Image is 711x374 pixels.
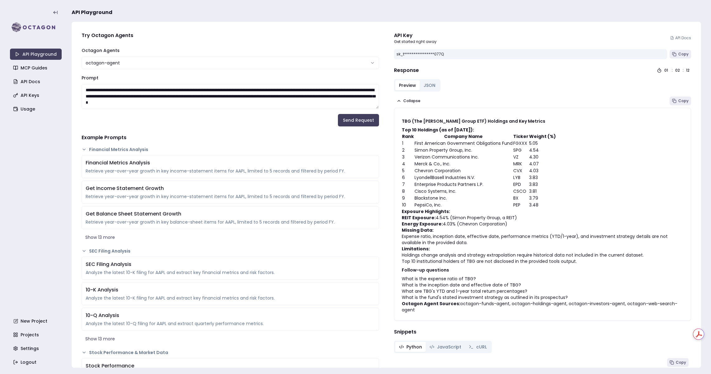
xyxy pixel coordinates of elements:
[402,294,684,301] li: What is the fund's stated investment strategy as outlined in its prospectus?
[402,160,414,167] td: 4
[402,252,684,258] li: Holdings change analysis and strategy extrapolation require historical data not included in the c...
[86,159,375,167] div: Financial Metrics Analysis
[402,227,434,233] strong: Missing Data:
[402,154,414,160] td: 3
[86,168,375,174] div: Retrieve year-over-year growth in key income-statement items for AAPL, limited to 5 records and f...
[402,174,414,181] td: 6
[675,68,680,73] div: 02
[86,312,375,319] div: 10-Q Analysis
[529,167,556,174] td: 4.03
[513,140,529,147] td: FGXXX
[402,267,684,273] h3: Follow-up questions
[86,269,375,276] div: Analyze the latest 10-K filing for AAPL and extract key financial metrics and risk factors.
[513,188,529,195] td: CSCO
[394,67,419,74] h4: Response
[394,328,691,336] h4: Snippets
[402,215,436,221] strong: REIT Exposure:
[402,221,684,227] li: 4.03% (Chevron Corporation)
[670,97,691,105] button: Copy
[529,147,556,154] td: 4.54
[402,147,414,154] td: 2
[672,68,673,73] div: :
[82,248,379,254] button: SEC Filing Analysis
[11,62,62,73] a: MCP Guides
[513,195,529,201] td: BX
[529,133,556,140] th: Weight (%)
[402,208,450,215] strong: Exposure Highlights:
[402,221,443,227] strong: Energy Exposure:
[402,133,414,140] th: Rank
[513,147,529,154] td: SPG
[402,201,414,208] td: 10
[529,140,556,147] td: 5.05
[82,75,98,81] label: Prompt
[676,360,686,365] span: Copy
[513,154,529,160] td: VZ
[10,49,62,60] a: API Playground
[686,68,691,73] div: 12
[82,146,379,153] button: Financial Metrics Analysis
[402,118,684,124] h3: TBG (The [PERSON_NAME] Group ETF) Holdings and Key Metrics
[670,36,691,40] a: API Docs
[529,154,556,160] td: 4.30
[402,288,684,294] li: What are TBG's YTD and 1-year total return percentages?
[667,358,689,367] button: Copy
[513,160,529,167] td: MRK
[476,344,487,350] span: cURL
[414,133,513,140] th: Company Name
[395,80,420,90] button: Preview
[420,80,439,90] button: JSON
[11,357,62,368] a: Logout
[406,344,422,350] span: Python
[529,160,556,167] td: 4.07
[82,134,379,141] h4: Example Prompts
[11,103,62,115] a: Usage
[670,50,691,59] button: Copy
[414,147,513,154] td: Simon Property Group, Inc.
[529,188,556,195] td: 3.81
[402,127,474,133] strong: Top 10 Holdings (as of [DATE]):
[513,133,529,140] th: Ticker
[82,333,379,344] button: Show 13 more
[664,68,669,73] div: 01
[402,246,430,252] strong: Limitations:
[86,286,375,294] div: 10-K Analysis
[402,301,684,313] p: octagon-funds-agent, octagon-holdings-agent, octagon-investors-agent, octagon-web-search-agent
[414,174,513,181] td: LyondellBasell Industries N.V.
[414,201,513,208] td: PepsiCo, Inc.
[10,21,62,34] img: logo-rect-yK7x_WSZ.svg
[11,315,62,327] a: New Project
[414,167,513,174] td: Chevron Corporation
[11,90,62,101] a: API Keys
[11,76,62,87] a: API Docs
[86,320,375,327] div: Analyze the latest 10-Q filing for AAPL and extract quarterly performance metrics.
[338,114,379,126] button: Send Request
[414,195,513,201] td: Blackstone Inc.
[82,349,379,356] button: Stock Performance & Market Data
[86,219,375,225] div: Retrieve year-over-year growth in key balance-sheet items for AAPL, limited to 5 records and filt...
[82,32,379,39] h4: Try Octagon Agents
[86,261,375,268] div: SEC Filing Analysis
[513,181,529,188] td: EPD
[402,276,684,282] li: What is the expense ratio of TBG?
[402,167,414,174] td: 5
[402,195,414,201] td: 9
[529,174,556,181] td: 3.83
[683,68,684,73] div: :
[402,181,414,188] td: 7
[86,210,375,218] div: Get Balance Sheet Statement Growth
[529,201,556,208] td: 3.48
[402,282,684,288] li: What is the inception date and effective date of TBG?
[86,193,375,200] div: Retrieve year-over-year growth in key income-statement items for AAPL, limited to 5 records and f...
[678,52,689,57] span: Copy
[529,181,556,188] td: 3.83
[513,174,529,181] td: LYB
[529,195,556,201] td: 3.79
[11,343,62,354] a: Settings
[394,39,437,44] p: Get started right away
[403,98,420,103] span: Collapse
[402,301,460,307] strong: Octagon Agent Sources:
[414,188,513,195] td: Cisco Systems, Inc.
[394,32,437,39] div: API Key
[402,140,414,147] td: 1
